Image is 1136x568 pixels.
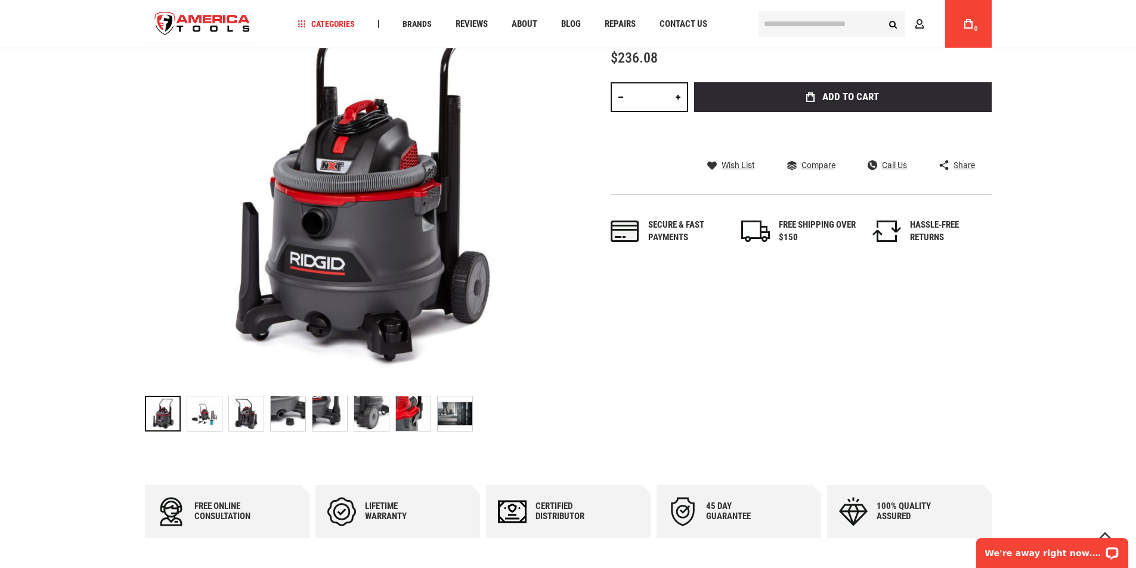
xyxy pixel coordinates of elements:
[877,501,948,522] div: 100% quality assured
[882,161,907,169] span: Call Us
[822,92,879,102] span: Add to Cart
[910,219,988,244] div: HASSLE-FREE RETURNS
[187,396,222,431] img: RIDGID 62718 RIDGID® MODEL RT1400 PROFESSIONAL WET/DRY VAC
[868,160,907,170] a: Call Us
[611,221,639,242] img: payments
[779,219,856,244] div: FREE SHIPPING OVER $150
[450,16,493,32] a: Reviews
[187,390,228,437] div: RIDGID 62718 RIDGID® MODEL RT1400 PROFESSIONAL WET/DRY VAC
[228,390,270,437] div: RIDGID 62718 RIDGID® MODEL RT1400 PROFESSIONAL WET/DRY VAC
[660,20,707,29] span: Contact Us
[397,16,437,32] a: Brands
[648,219,726,244] div: Secure & fast payments
[506,16,543,32] a: About
[556,16,586,32] a: Blog
[599,16,641,32] a: Repairs
[229,396,264,431] img: RIDGID 62718 RIDGID® MODEL RT1400 PROFESSIONAL WET/DRY VAC
[654,16,713,32] a: Contact Us
[561,20,581,29] span: Blog
[396,396,431,431] img: RIDGID 62718 RIDGID® MODEL RT1400 PROFESSIONAL WET/DRY VAC
[145,390,187,437] div: RIDGID 62718 RIDGID® MODEL RT1400 PROFESSIONAL WET/DRY VAC
[145,2,261,46] a: store logo
[354,390,395,437] div: RIDGID 62718 RIDGID® MODEL RT1400 PROFESSIONAL WET/DRY VAC
[270,390,312,437] div: RIDGID 62718 RIDGID® MODEL RT1400 PROFESSIONAL WET/DRY VAC
[694,82,992,112] button: Add to Cart
[787,160,835,170] a: Compare
[611,49,658,66] span: $236.08
[605,20,636,29] span: Repairs
[706,501,778,522] div: 45 day Guarantee
[312,390,354,437] div: RIDGID 62718 RIDGID® MODEL RT1400 PROFESSIONAL WET/DRY VAC
[692,116,994,150] iframe: Secure express checkout frame
[741,221,770,242] img: shipping
[365,501,437,522] div: Lifetime warranty
[438,396,472,431] img: RIDGID 62718 RIDGID® MODEL RT1400 PROFESSIONAL WET/DRY VAC
[395,390,437,437] div: RIDGID 62718 RIDGID® MODEL RT1400 PROFESSIONAL WET/DRY VAC
[354,396,389,431] img: RIDGID 62718 RIDGID® MODEL RT1400 PROFESSIONAL WET/DRY VAC
[403,20,432,28] span: Brands
[536,501,607,522] div: Certified Distributor
[145,2,261,46] img: America Tools
[456,20,488,29] span: Reviews
[801,161,835,169] span: Compare
[722,161,755,169] span: Wish List
[271,396,305,431] img: RIDGID 62718 RIDGID® MODEL RT1400 PROFESSIONAL WET/DRY VAC
[954,161,975,169] span: Share
[707,160,755,170] a: Wish List
[437,390,473,437] div: RIDGID 62718 RIDGID® MODEL RT1400 PROFESSIONAL WET/DRY VAC
[882,13,905,35] button: Search
[512,20,537,29] span: About
[968,530,1136,568] iframe: LiveChat chat widget
[292,16,360,32] a: Categories
[312,396,347,431] img: RIDGID 62718 RIDGID® MODEL RT1400 PROFESSIONAL WET/DRY VAC
[298,20,355,28] span: Categories
[194,501,266,522] div: Free online consultation
[872,221,901,242] img: returns
[974,26,978,32] span: 0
